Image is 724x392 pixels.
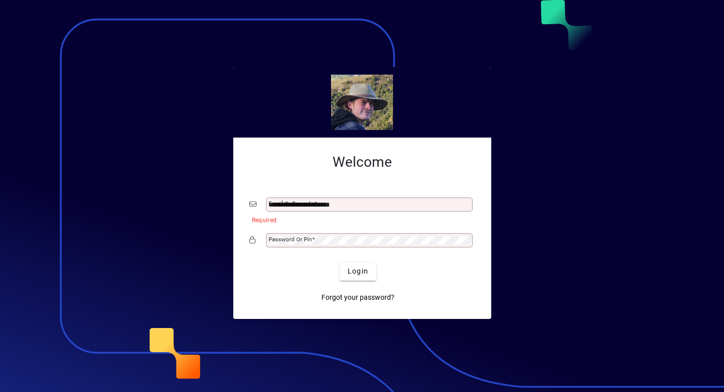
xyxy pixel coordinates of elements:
button: Login [340,263,376,281]
mat-error: Required [252,214,467,225]
span: Login [348,266,368,277]
h2: Welcome [249,154,475,171]
a: Forgot your password? [317,289,399,307]
span: Forgot your password? [321,292,394,303]
mat-label: Password or Pin [269,236,312,243]
mat-label: Email or Barcode [269,200,314,207]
